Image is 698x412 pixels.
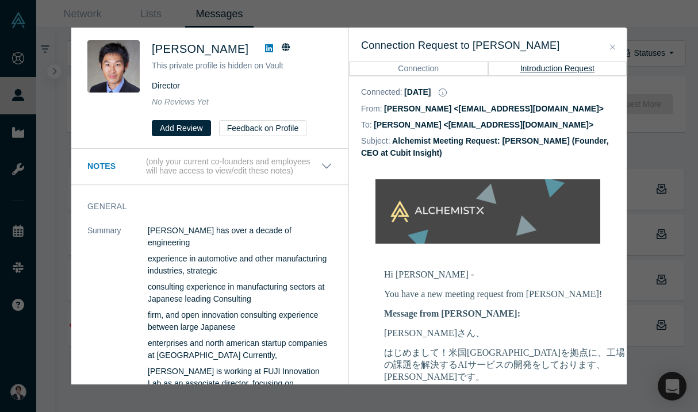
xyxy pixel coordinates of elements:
[488,61,627,75] button: Introduction Request
[361,103,382,115] dt: From:
[361,86,402,98] dt: Connected :
[219,120,307,136] button: Feedback on Profile
[361,135,390,147] dt: Subject:
[361,136,609,157] dd: Alchemist Meeting Request: [PERSON_NAME] (Founder, CEO at Cubit Insight)
[146,157,321,176] p: (only your current co-founders and employees will have access to view/edit these notes)
[148,337,332,361] p: enterprises and north american startup companies at [GEOGRAPHIC_DATA] Currently,
[404,87,431,97] dd: [DATE]
[349,61,488,75] button: Connection
[607,41,619,54] button: Close
[87,160,144,172] h3: Notes
[152,43,248,55] span: [PERSON_NAME]
[148,281,332,305] p: consulting experience in manufacturing sectors at Japanese leading Consulting
[384,268,626,280] p: Hi [PERSON_NAME] -
[375,179,600,244] img: banner-small-topicless-alchx.png
[384,309,520,318] b: Message from [PERSON_NAME]:
[87,201,316,213] h3: General
[87,40,140,93] img: Daisuke Nogiwa's Profile Image
[148,253,332,277] p: experience in automotive and other manufacturing industries, strategic
[152,60,332,72] p: This private profile is hidden on Vault
[384,104,604,113] dd: [PERSON_NAME] <[EMAIL_ADDRESS][DOMAIN_NAME]>
[384,327,626,339] p: [PERSON_NAME]さん、
[361,119,372,131] dt: To:
[152,120,211,136] button: Add Review
[148,225,332,249] p: [PERSON_NAME] has over a decade of engineering
[384,288,626,300] p: You have a new meeting request from [PERSON_NAME]!
[148,309,332,333] p: firm, and open innovation consulting experience between large Japanese
[152,97,209,106] span: No Reviews Yet
[374,120,593,129] dd: [PERSON_NAME] <[EMAIL_ADDRESS][DOMAIN_NAME]>
[361,38,615,53] h3: Connection Request to [PERSON_NAME]
[87,157,332,176] button: Notes (only your current co-founders and employees will have access to view/edit these notes)
[152,81,180,90] span: Director
[384,346,626,383] p: はじめまして！米国[GEOGRAPHIC_DATA]を拠点に、工場の課題を解決するAIサービスの開発をしております、[PERSON_NAME]です。
[148,365,332,390] p: [PERSON_NAME] is working at FUJI Innovation Lab as an associate director, focusing on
